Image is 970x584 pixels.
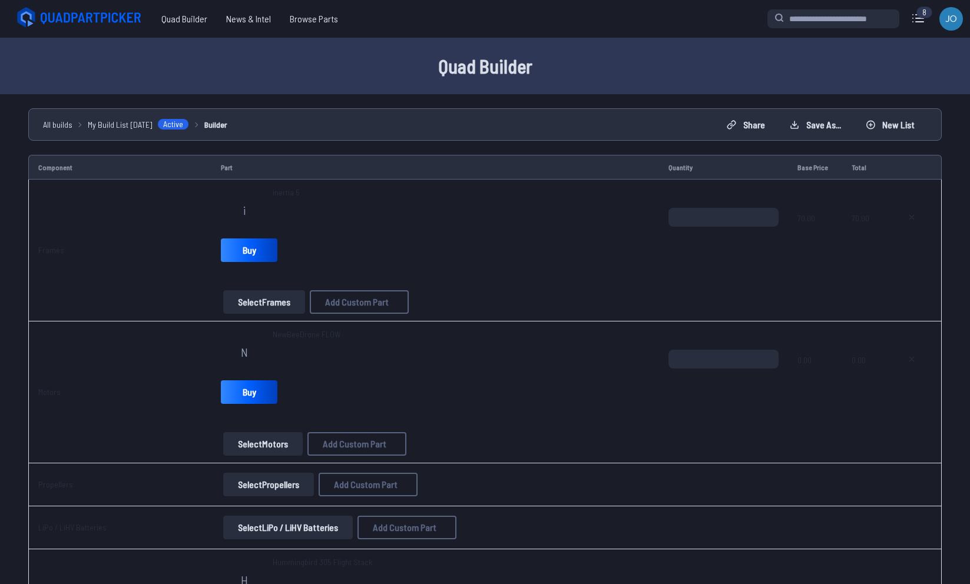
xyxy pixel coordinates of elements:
[852,208,878,264] span: 70.00
[325,297,389,307] span: Add Custom Part
[241,346,248,358] span: N
[842,155,888,180] td: Total
[373,523,436,532] span: Add Custom Part
[221,473,316,496] a: SelectPropellers
[157,118,189,130] span: Active
[780,115,851,134] button: Save as...
[243,204,246,216] span: i
[38,522,107,532] a: LiPo / LiHV Batteries
[310,290,409,314] button: Add Custom Part
[28,155,211,180] td: Component
[273,187,300,198] span: inertia 5
[334,480,398,489] span: Add Custom Part
[280,7,347,31] a: Browse Parts
[88,118,189,131] a: My Build List [DATE]Active
[856,115,925,134] button: New List
[221,238,277,262] a: Buy
[211,155,659,180] td: Part
[204,118,227,131] a: Builder
[223,432,303,456] button: SelectMotors
[217,7,280,31] a: News & Intel
[323,439,386,449] span: Add Custom Part
[307,432,406,456] button: Add Custom Part
[38,387,61,397] a: Motors
[797,208,833,264] span: 70.00
[852,350,878,406] span: 0.00
[38,479,73,489] a: Propellers
[221,380,277,404] a: Buy
[152,7,217,31] a: Quad Builder
[357,516,456,539] button: Add Custom Part
[38,245,64,255] a: Frames
[939,7,963,31] img: User
[223,473,314,496] button: SelectPropellers
[659,155,787,180] td: Quantity
[43,118,72,131] a: All builds
[788,155,843,180] td: Base Price
[797,350,833,406] span: 0.00
[223,516,353,539] button: SelectLiPo / LiHV Batteries
[108,52,862,80] h1: Quad Builder
[273,556,372,568] span: Hummingbird 305 Flight Stack
[221,432,305,456] a: SelectMotors
[319,473,418,496] button: Add Custom Part
[916,6,932,18] div: 8
[223,290,305,314] button: SelectFrames
[221,290,307,314] a: SelectFrames
[273,328,341,340] span: NewBeeDrone FLOW
[221,516,355,539] a: SelectLiPo / LiHV Batteries
[717,115,775,134] button: Share
[88,118,153,131] span: My Build List [DATE]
